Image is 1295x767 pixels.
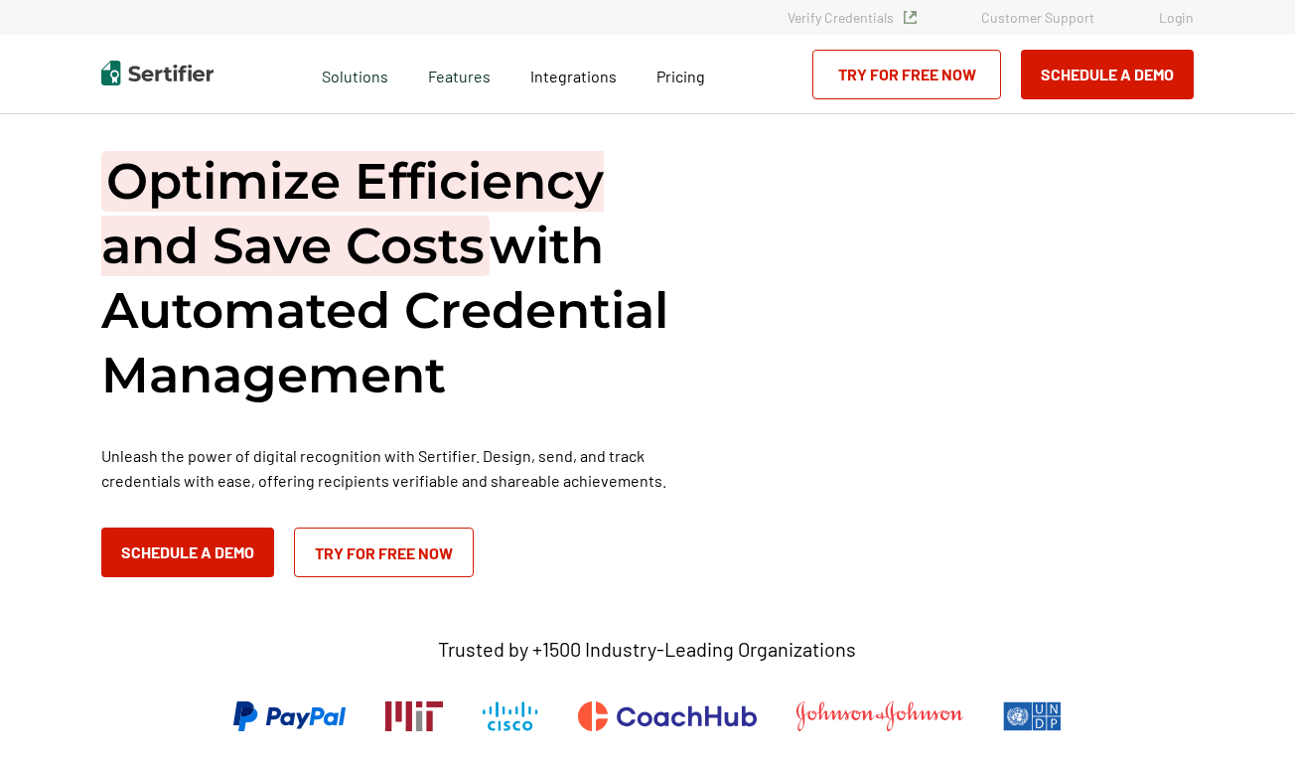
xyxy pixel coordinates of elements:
a: Integrations [530,62,617,86]
a: Customer Support [981,9,1094,26]
img: Massachusetts Institute of Technology [385,701,443,731]
img: Verified [904,11,917,24]
a: Login [1159,9,1194,26]
img: PayPal [233,701,346,731]
p: Unleash the power of digital recognition with Sertifier. Design, send, and track credentials with... [101,443,697,493]
span: Solutions [322,62,388,86]
img: CoachHub [578,701,757,731]
a: Try for Free Now [294,528,474,577]
a: Pricing [656,62,705,86]
img: UNDP [1003,701,1062,731]
p: Trusted by +1500 Industry-Leading Organizations [438,637,856,662]
span: Pricing [656,67,705,85]
h1: with Automated Credential Management [101,149,697,407]
img: Sertifier | Digital Credentialing Platform [101,61,214,85]
a: Verify Credentials [788,9,917,26]
a: Try for Free Now [812,50,1001,99]
span: Integrations [530,67,617,85]
span: Features [428,62,491,86]
span: Optimize Efficiency and Save Costs [101,151,604,276]
img: Johnson & Johnson [796,701,963,731]
img: Cisco [483,701,538,731]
